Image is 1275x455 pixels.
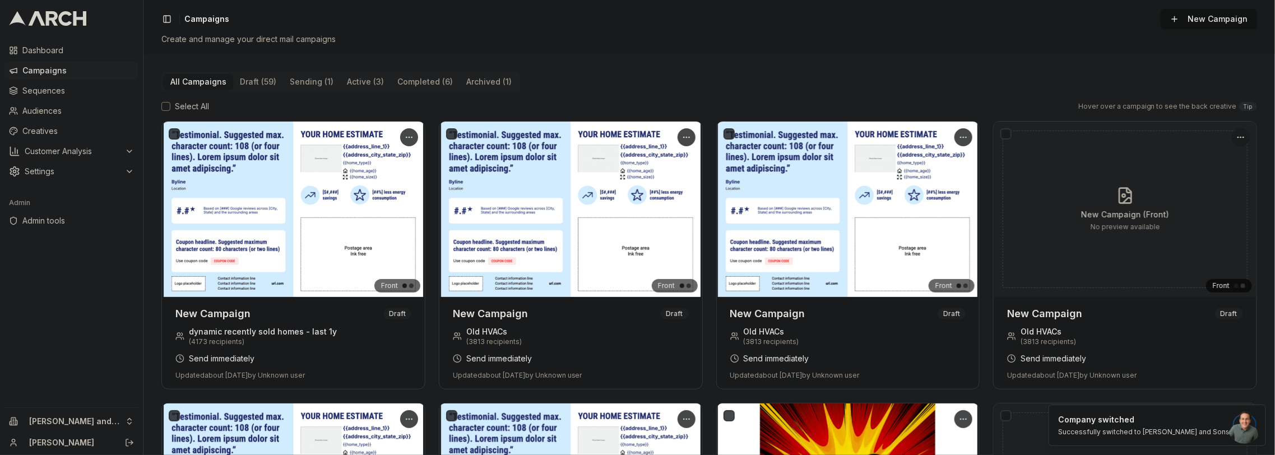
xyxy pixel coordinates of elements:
[4,82,138,100] a: Sequences
[340,74,391,90] button: active (3)
[4,162,138,180] button: Settings
[4,122,138,140] a: Creatives
[1007,306,1082,322] h3: New Campaign
[184,13,229,25] nav: breadcrumb
[1116,187,1134,205] svg: Front creative preview
[122,435,137,451] button: Log out
[1021,353,1086,364] span: Send immediately
[175,306,251,322] h3: New Campaign
[453,371,582,380] span: Updated about [DATE] by Unknown user
[22,65,134,76] span: Campaigns
[29,416,120,426] span: [PERSON_NAME] and Sons
[730,306,805,322] h3: New Campaign
[744,337,799,346] span: ( 3813 recipients)
[1078,102,1237,111] span: Hover over a campaign to see the back creative
[659,281,675,290] span: Front
[25,166,120,177] span: Settings
[1213,281,1230,290] span: Front
[22,85,134,96] span: Sequences
[161,34,1257,45] div: Create and manage your direct mail campaigns
[22,126,134,137] span: Creatives
[466,337,522,346] span: ( 3813 recipients)
[4,62,138,80] a: Campaigns
[22,45,134,56] span: Dashboard
[381,281,398,290] span: Front
[189,326,337,337] span: dynamic recently sold homes - last 1y
[189,353,254,364] span: Send immediately
[453,306,528,322] h3: New Campaign
[233,74,283,90] button: draft (59)
[391,74,460,90] button: completed (6)
[1021,326,1076,337] span: Old HVACs
[4,102,138,120] a: Audiences
[1239,102,1257,111] span: Tip
[744,353,809,364] span: Send immediately
[184,13,229,25] span: Campaigns
[189,337,337,346] span: ( 4173 recipients)
[22,215,134,226] span: Admin tools
[4,412,138,430] button: [PERSON_NAME] and Sons
[661,308,689,319] span: Draft
[1021,337,1076,346] span: ( 3813 recipients)
[1058,428,1230,437] div: Successfully switched to [PERSON_NAME] and Sons
[1007,371,1137,380] span: Updated about [DATE] by Unknown user
[1081,209,1169,220] p: New Campaign (Front)
[29,437,113,448] a: [PERSON_NAME]
[1161,9,1257,29] button: New Campaign
[466,326,522,337] span: Old HVACs
[935,281,952,290] span: Front
[466,353,532,364] span: Send immediately
[460,74,518,90] button: archived (1)
[439,122,702,297] img: Front creative for New Campaign
[383,308,411,319] span: Draft
[283,74,340,90] button: sending (1)
[25,146,120,157] span: Customer Analysis
[175,371,305,380] span: Updated about [DATE] by Unknown user
[1215,308,1243,319] span: Draft
[22,105,134,117] span: Audiences
[162,122,425,297] img: Front creative for New Campaign
[938,308,966,319] span: Draft
[717,122,980,297] img: Front creative for New Campaign
[744,326,799,337] span: Old HVACs
[4,41,138,59] a: Dashboard
[1058,414,1230,425] div: Company switched
[4,142,138,160] button: Customer Analysis
[164,74,233,90] button: All Campaigns
[175,101,209,112] label: Select All
[1091,222,1160,231] p: No preview available
[4,194,138,212] div: Admin
[730,371,860,380] span: Updated about [DATE] by Unknown user
[4,212,138,230] a: Admin tools
[1228,410,1262,444] a: Open chat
